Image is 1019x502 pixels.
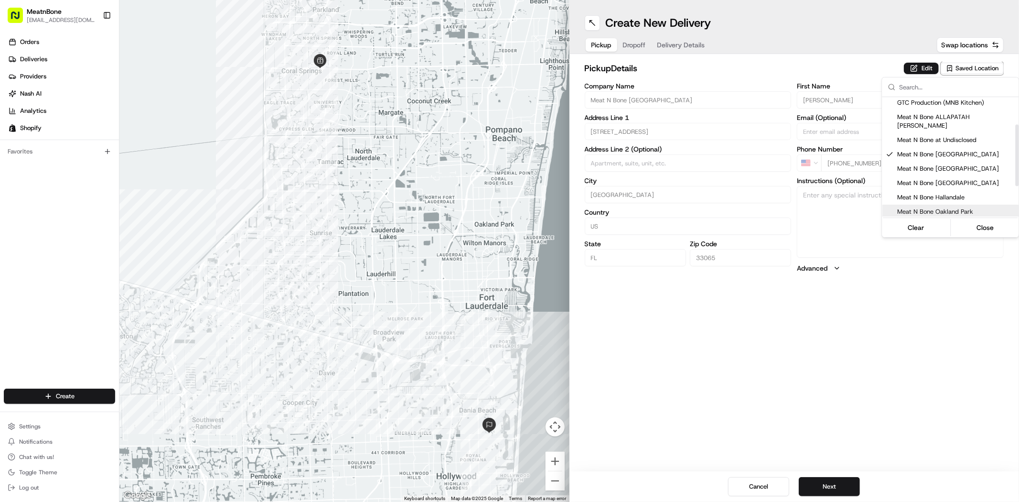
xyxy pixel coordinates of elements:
span: Meat N Bone [GEOGRAPHIC_DATA] [898,150,1015,159]
div: Suggestions [882,97,1019,237]
button: Close [953,221,1018,234]
span: Meat N Bone [GEOGRAPHIC_DATA] [898,164,1015,173]
span: Meat N Bone ALLAPATAH [PERSON_NAME] [898,113,1015,130]
span: Meat N Bone at Undisclosed [898,136,1015,144]
input: Search... [900,77,1013,97]
span: Meat N Bone Hallandale [898,193,1015,202]
button: Clear [883,221,949,234]
span: Meat N Bone [GEOGRAPHIC_DATA] [898,179,1015,187]
span: GTC Production (MNB Kitchen) [898,98,1015,107]
span: Meat N Bone Oakland Park ([PERSON_NAME]' number) [898,207,1015,225]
